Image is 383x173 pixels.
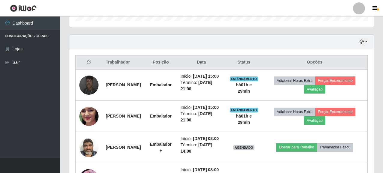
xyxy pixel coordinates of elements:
[236,82,252,94] strong: há 01 h e 29 min
[181,136,222,142] li: Início:
[106,114,141,118] strong: [PERSON_NAME]
[274,108,315,116] button: Adicionar Horas Extra
[181,79,222,92] li: Término:
[193,105,219,110] time: [DATE] 15:00
[106,82,141,87] strong: [PERSON_NAME]
[304,85,325,94] button: Avaliação
[276,143,317,151] button: Liberar para Trabalho
[181,167,222,173] li: Início:
[315,108,355,116] button: Forçar Encerramento
[233,145,254,150] span: AGENDADO
[177,55,226,70] th: Data
[79,76,99,95] img: 1670169411553.jpeg
[150,82,172,87] strong: Embalador
[79,95,99,137] img: 1754158372592.jpeg
[193,136,219,141] time: [DATE] 08:00
[304,116,325,125] button: Avaliação
[226,55,262,70] th: Status
[150,142,172,153] strong: Embalador +
[10,4,37,12] img: CoreUI Logo
[102,55,144,70] th: Trabalhador
[181,142,222,154] li: Término:
[193,74,219,79] time: [DATE] 15:00
[274,76,315,85] button: Adicionar Horas Extra
[262,55,367,70] th: Opções
[79,135,99,160] img: 1625107347864.jpeg
[315,76,355,85] button: Forçar Encerramento
[181,111,222,123] li: Término:
[144,55,177,70] th: Posição
[230,76,258,81] span: EM ANDAMENTO
[317,143,353,151] button: Trabalhador Faltou
[230,108,258,112] span: EM ANDAMENTO
[106,145,141,150] strong: [PERSON_NAME]
[193,167,219,172] time: [DATE] 08:00
[181,73,222,79] li: Início:
[150,114,172,118] strong: Embalador
[181,104,222,111] li: Início:
[236,114,252,125] strong: há 01 h e 29 min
